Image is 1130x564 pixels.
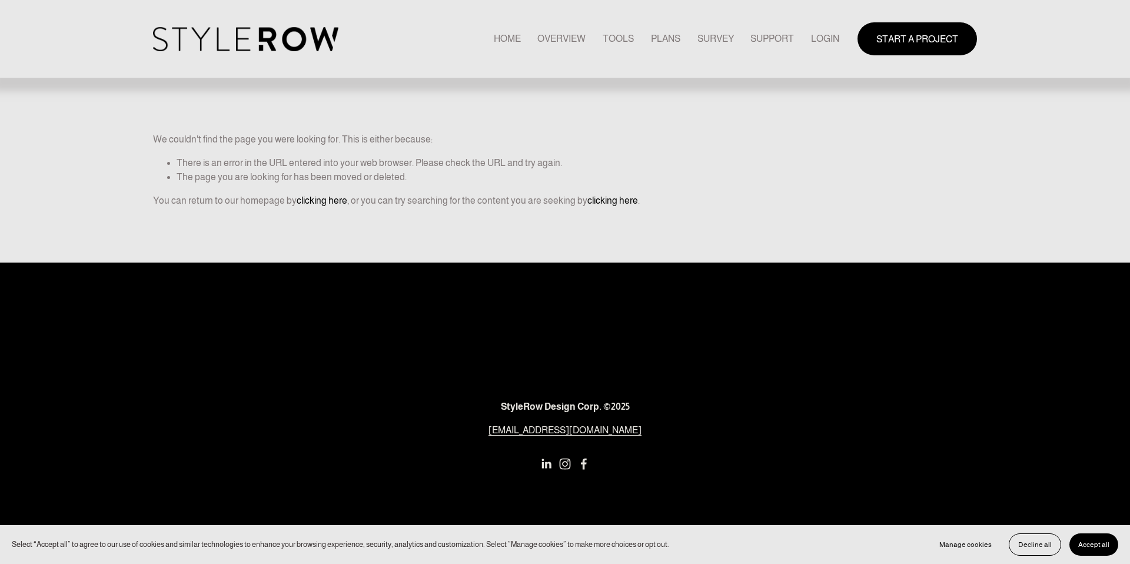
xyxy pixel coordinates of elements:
a: START A PROJECT [858,22,977,55]
li: The page you are looking for has been moved or deleted. [177,170,977,184]
span: SUPPORT [750,32,794,46]
p: We couldn't find the page you were looking for. This is either because: [153,87,977,147]
p: You can return to our homepage by , or you can try searching for the content you are seeking by . [153,194,977,208]
p: Select “Accept all” to agree to our use of cookies and similar technologies to enhance your brows... [12,539,669,550]
a: LinkedIn [540,458,552,470]
span: Accept all [1078,540,1109,549]
a: Facebook [578,458,590,470]
img: StyleRow [153,27,338,51]
a: TOOLS [603,31,634,47]
button: Manage cookies [930,533,1001,556]
a: LOGIN [811,31,839,47]
a: Instagram [559,458,571,470]
a: [EMAIL_ADDRESS][DOMAIN_NAME] [488,423,642,437]
span: Decline all [1018,540,1052,549]
span: Manage cookies [939,540,992,549]
a: SURVEY [697,31,734,47]
a: OVERVIEW [537,31,586,47]
strong: StyleRow Design Corp. ©2025 [501,402,630,412]
a: PLANS [651,31,680,47]
a: HOME [494,31,521,47]
a: clicking here [587,195,638,205]
li: There is an error in the URL entered into your web browser. Please check the URL and try again. [177,156,977,170]
button: Decline all [1009,533,1061,556]
button: Accept all [1069,533,1118,556]
a: folder dropdown [750,31,794,47]
a: clicking here [297,195,347,205]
